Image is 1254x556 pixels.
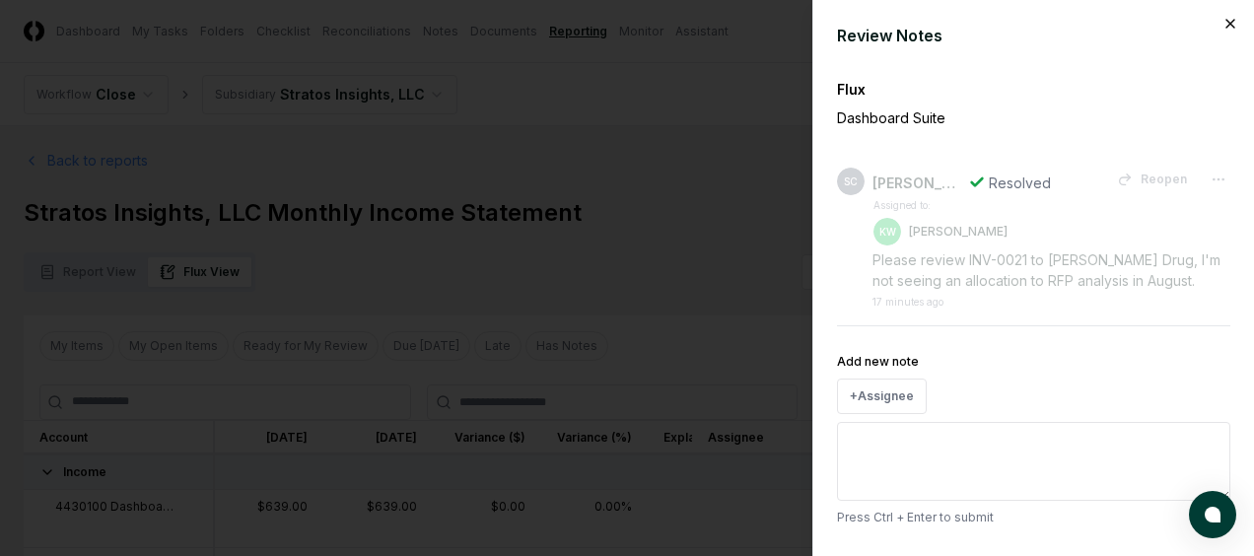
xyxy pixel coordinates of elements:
[872,197,1009,214] td: Assigned to:
[909,223,1008,241] p: [PERSON_NAME]
[989,173,1051,193] div: Resolved
[872,173,961,193] div: [PERSON_NAME]
[837,354,919,369] label: Add new note
[872,249,1230,291] div: Please review INV-0021 to [PERSON_NAME] Drug, I'm not seeing an allocation to RFP analysis in Aug...
[844,174,858,189] span: SC
[837,509,1230,526] p: Press Ctrl + Enter to submit
[872,295,943,310] div: 17 minutes ago
[837,107,1162,128] p: Dashboard Suite
[837,24,1230,47] div: Review Notes
[837,79,1230,100] div: Flux
[879,225,896,240] span: KW
[1105,162,1199,197] button: Reopen
[837,379,927,414] button: +Assignee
